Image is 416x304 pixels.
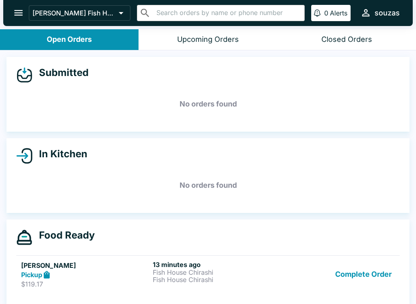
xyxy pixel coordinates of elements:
input: Search orders by name or phone number [154,7,301,19]
strong: Pickup [21,271,42,279]
h6: 13 minutes ago [153,261,281,269]
div: souzas [375,8,400,18]
h5: No orders found [16,171,400,200]
p: 0 [324,9,328,17]
p: Alerts [330,9,347,17]
h5: [PERSON_NAME] [21,261,149,270]
div: Open Orders [47,35,92,44]
button: Complete Order [332,261,395,289]
a: [PERSON_NAME]Pickup$119.1713 minutes agoFish House ChirashiFish House ChirashiComplete Order [16,255,400,293]
p: Fish House Chirashi [153,276,281,283]
div: Closed Orders [321,35,372,44]
p: Fish House Chirashi [153,269,281,276]
h4: Submitted [32,67,89,79]
h5: No orders found [16,89,400,119]
button: open drawer [8,2,29,23]
h4: Food Ready [32,229,95,241]
div: Upcoming Orders [177,35,239,44]
h4: In Kitchen [32,148,87,160]
button: souzas [357,4,403,22]
button: [PERSON_NAME] Fish House [29,5,130,21]
p: $119.17 [21,280,149,288]
p: [PERSON_NAME] Fish House [32,9,115,17]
